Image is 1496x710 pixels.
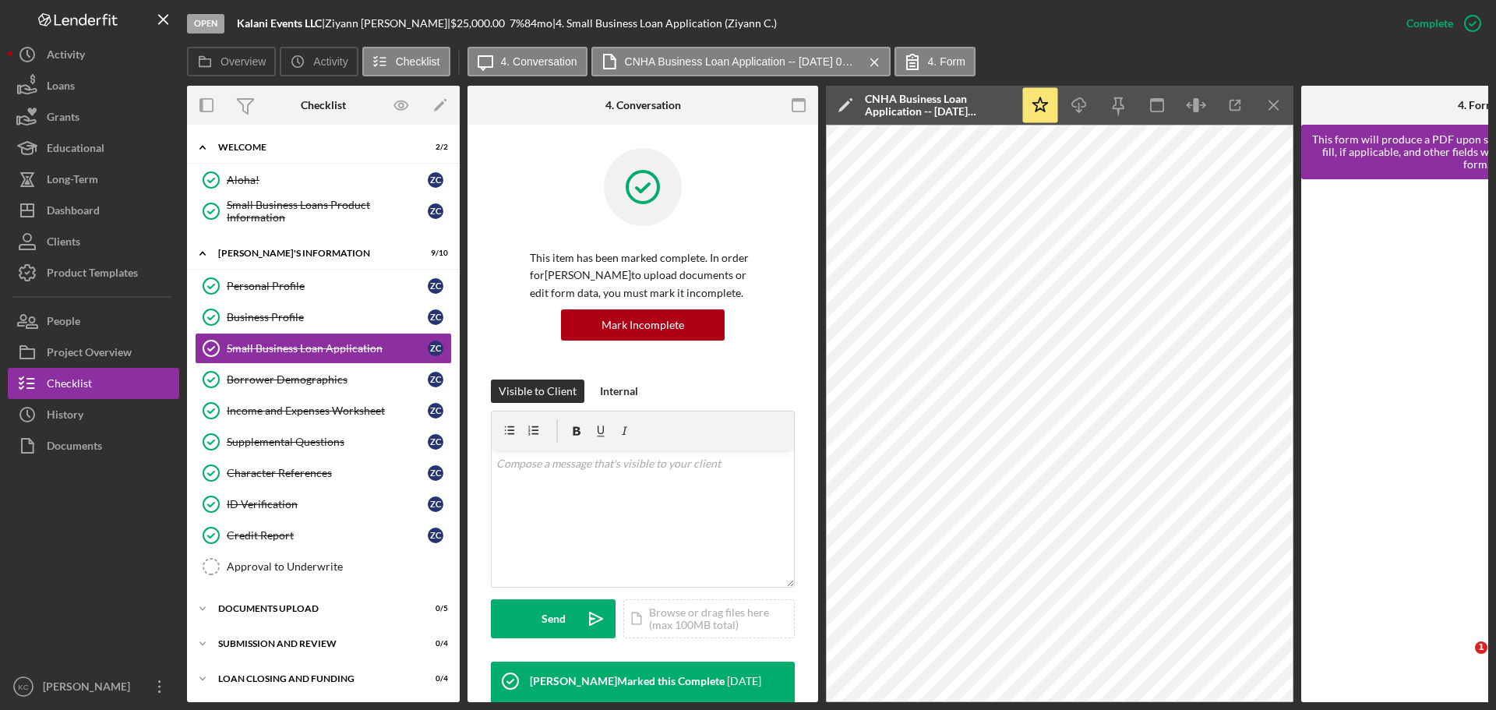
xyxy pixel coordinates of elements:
div: $25,000.00 [450,17,510,30]
div: WELCOME [218,143,409,152]
div: Z C [428,341,443,356]
div: | [237,17,325,30]
div: 4. Form [1458,99,1495,111]
label: 4. Conversation [501,55,577,68]
div: Mark Incomplete [602,309,684,341]
div: SUBMISSION AND REVIEW [218,639,409,648]
button: Internal [592,380,646,403]
div: Internal [600,380,638,403]
a: Personal ProfileZC [195,270,452,302]
a: Credit ReportZC [195,520,452,551]
div: Borrower Demographics [227,373,428,386]
a: Character ReferencesZC [195,457,452,489]
button: 4. Conversation [467,47,587,76]
div: Open [187,14,224,34]
button: Complete [1391,8,1488,39]
div: Z C [428,403,443,419]
div: Aloha! [227,174,428,186]
div: Income and Expenses Worksheet [227,404,428,417]
button: 4. Form [894,47,976,76]
div: Small Business Loans Product Information [227,199,428,224]
label: Activity [313,55,348,68]
div: Z C [428,309,443,325]
div: Visible to Client [499,380,577,403]
div: Z C [428,528,443,543]
div: 0 / 4 [420,674,448,684]
div: [PERSON_NAME] [39,671,140,706]
p: This item has been marked complete. In order for [PERSON_NAME] to upload documents or edit form d... [530,249,756,302]
div: ID Verification [227,498,428,510]
label: CNHA Business Loan Application -- [DATE] 03_18pm.pdf [625,55,859,68]
div: | 4. Small Business Loan Application (Ziyann C.) [552,17,777,30]
div: 0 / 5 [420,604,448,613]
a: Borrower DemographicsZC [195,364,452,395]
button: Mark Incomplete [561,309,725,341]
div: DOCUMENTS UPLOAD [218,604,409,613]
div: Business Profile [227,311,428,323]
button: Visible to Client [491,380,584,403]
button: Overview [187,47,276,76]
a: Business ProfileZC [195,302,452,333]
div: Z C [428,434,443,450]
span: 1 [1475,641,1487,654]
text: KC [18,683,28,691]
div: Approval to Underwrite [227,560,451,573]
div: Personal Profile [227,280,428,292]
div: Character References [227,467,428,479]
div: Send [542,599,566,638]
a: Supplemental QuestionsZC [195,426,452,457]
button: Send [491,599,616,638]
button: KC[PERSON_NAME] [8,671,179,702]
div: 0 / 4 [420,639,448,648]
label: Overview [221,55,266,68]
b: Kalani Events LLC [237,16,322,30]
button: CNHA Business Loan Application -- [DATE] 03_18pm.pdf [591,47,891,76]
div: CNHA Business Loan Application -- [DATE] 03_18pm.pdf [865,93,1013,118]
iframe: Intercom live chat [1443,641,1480,679]
div: Credit Report [227,529,428,542]
div: Z C [428,496,443,512]
div: 4. Conversation [605,99,681,111]
div: Z C [428,465,443,481]
label: 4. Form [928,55,965,68]
a: Aloha!ZC [195,164,452,196]
div: Ziyann [PERSON_NAME] | [325,17,450,30]
a: Small Business Loans Product InformationZC [195,196,452,227]
div: Complete [1406,8,1453,39]
div: 7 % [510,17,524,30]
label: Checklist [396,55,440,68]
div: LOAN CLOSING AND FUNDING [218,674,409,684]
